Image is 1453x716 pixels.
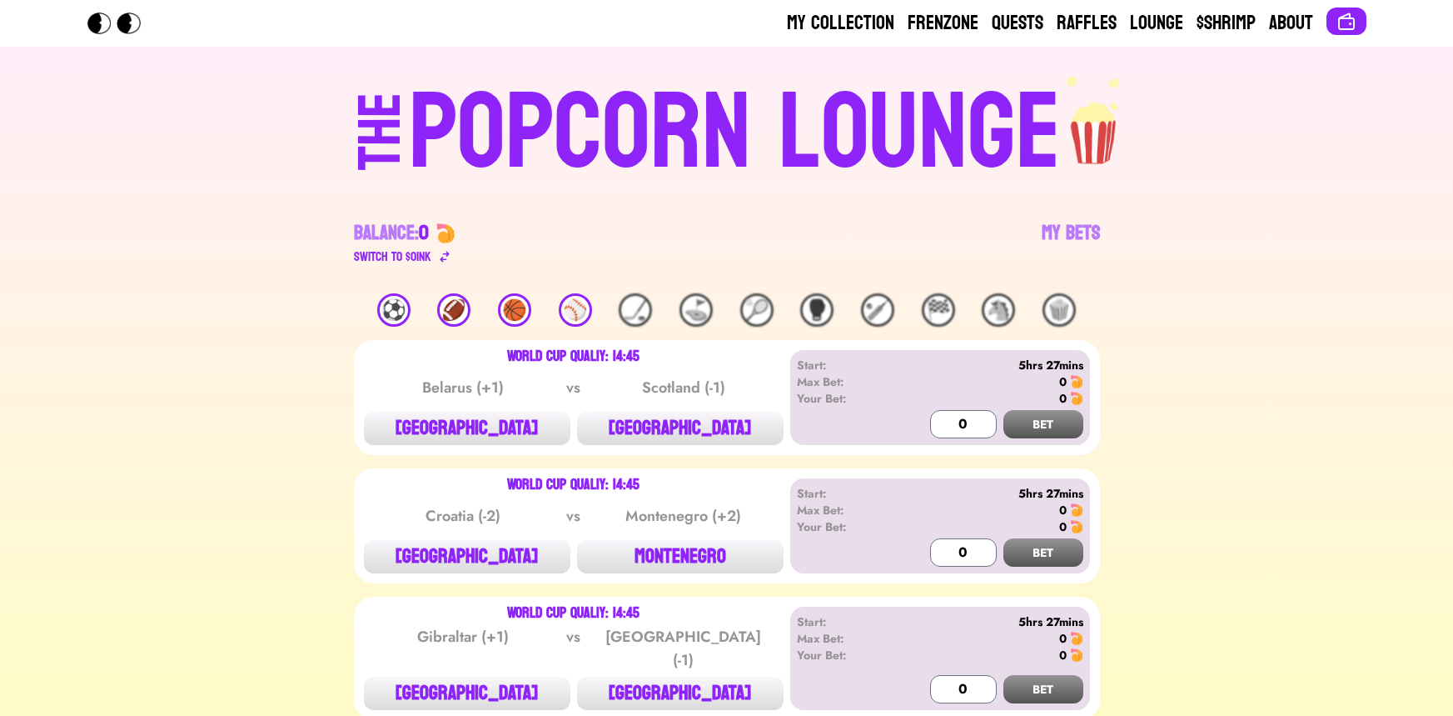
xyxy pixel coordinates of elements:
[1059,373,1067,390] div: 0
[435,223,455,243] img: 🍤
[364,412,570,445] button: [GEOGRAPHIC_DATA]
[908,10,978,37] a: Frenzone
[563,625,584,672] div: vs
[1003,410,1083,438] button: BET
[982,293,1015,327] div: 🐴
[797,518,893,535] div: Your Bet:
[1059,518,1067,535] div: 0
[1070,375,1083,388] img: 🍤
[1059,502,1067,518] div: 0
[1336,12,1356,32] img: Connect wallet
[1059,390,1067,407] div: 0
[364,677,570,710] button: [GEOGRAPHIC_DATA]
[409,80,1061,187] div: POPCORN LOUNGE
[797,357,893,373] div: Start:
[1057,10,1117,37] a: Raffles
[354,247,431,267] div: Switch to $ OINK
[797,485,893,502] div: Start:
[600,504,768,528] div: Montenegro (+2)
[600,376,768,399] div: Scotland (-1)
[507,607,639,620] div: World Cup Qualiy: 14:45
[563,504,584,528] div: vs
[1042,293,1076,327] div: 🍿
[892,613,1082,630] div: 5hrs 27mins
[437,293,470,327] div: 🏈
[419,215,429,251] span: 0
[507,350,639,363] div: World Cup Qualiy: 14:45
[1197,10,1256,37] a: $Shrimp
[559,293,592,327] div: ⚾️
[1042,220,1100,267] a: My Bets
[507,478,639,492] div: World Cup Qualiy: 14:45
[1003,538,1083,567] button: BET
[1003,675,1083,703] button: BET
[922,293,955,327] div: 🏁
[1070,648,1083,662] img: 🍤
[377,293,411,327] div: ⚽️
[992,10,1043,37] a: Quests
[797,630,893,647] div: Max Bet:
[577,677,784,710] button: [GEOGRAPHIC_DATA]
[797,390,893,407] div: Your Bet:
[379,376,547,399] div: Belarus (+1)
[577,540,784,573] button: MONTENEGRO
[1130,10,1183,37] a: Lounge
[679,293,713,327] div: ⛳️
[1061,73,1129,167] img: popcorn
[350,93,410,203] div: THE
[740,293,774,327] div: 🎾
[1269,10,1313,37] a: About
[379,625,547,672] div: Gibraltar (+1)
[577,412,784,445] button: [GEOGRAPHIC_DATA]
[354,220,429,247] div: Balance:
[1070,392,1083,405] img: 🍤
[861,293,894,327] div: 🏏
[797,613,893,630] div: Start:
[1070,632,1083,645] img: 🍤
[364,540,570,573] button: [GEOGRAPHIC_DATA]
[892,357,1082,373] div: 5hrs 27mins
[563,376,584,399] div: vs
[797,502,893,518] div: Max Bet:
[800,293,833,327] div: 🥊
[498,293,531,327] div: 🏀
[1059,647,1067,663] div: 0
[787,10,894,37] a: My Collection
[379,504,547,528] div: Croatia (-2)
[87,13,154,34] img: Popcorn
[1070,520,1083,533] img: 🍤
[619,293,652,327] div: 🏒
[892,485,1082,502] div: 5hrs 27mins
[214,73,1240,187] a: THEPOPCORN LOUNGEpopcorn
[797,647,893,663] div: Your Bet:
[1059,630,1067,647] div: 0
[1070,503,1083,517] img: 🍤
[797,373,893,390] div: Max Bet:
[600,625,768,672] div: [GEOGRAPHIC_DATA] (-1)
